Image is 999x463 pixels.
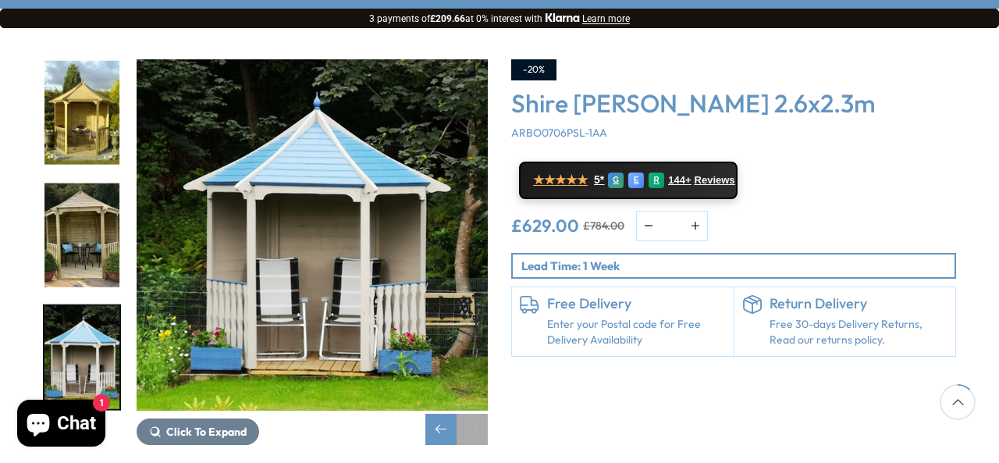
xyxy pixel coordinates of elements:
[511,59,556,80] div: -20%
[521,258,955,274] p: Lead Time: 1 Week
[44,61,119,165] img: ShireArbour_4974237c-eed6-4a6a-9311-953748fa5749_200x200.jpg
[583,220,624,231] del: £784.00
[511,126,607,140] span: ARBO0706PSL-1AA
[533,173,588,187] span: ★★★★★
[770,295,948,312] h6: Return Delivery
[519,162,738,199] a: ★★★★★ 5* G E R 144+ Reviews
[425,414,457,445] div: Previous slide
[137,418,259,445] button: Click To Expand
[547,295,726,312] h6: Free Delivery
[12,400,110,451] inbox-online-store-chat: Shopify online store chat
[668,174,691,187] span: 144+
[457,414,488,445] div: Next slide
[43,182,121,289] div: 7 / 8
[511,217,579,234] ins: £629.00
[628,173,644,188] div: E
[695,174,735,187] span: Reviews
[44,183,119,287] img: ShireArbourlifestyle_219caa45-5911-4e1e-8476-7938d1b8bf4c_200x200.jpg
[608,173,624,188] div: G
[137,59,488,411] img: Shire Arbour 2.6x2.3m - Best Shed
[137,59,488,445] div: 8 / 8
[770,317,948,347] p: Free 30-days Delivery Returns, Read our returns policy.
[43,59,121,166] div: 6 / 8
[43,304,121,411] div: 8 / 8
[547,317,726,347] a: Enter your Postal code for Free Delivery Availability
[166,425,247,439] span: Click To Expand
[511,88,956,118] h3: Shire [PERSON_NAME] 2.6x2.3m
[44,305,119,409] img: ShireArbour_custpaint_ab924fb8-0d51-4663-a666-d2bb4d949b34_200x200.jpg
[649,173,664,188] div: R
